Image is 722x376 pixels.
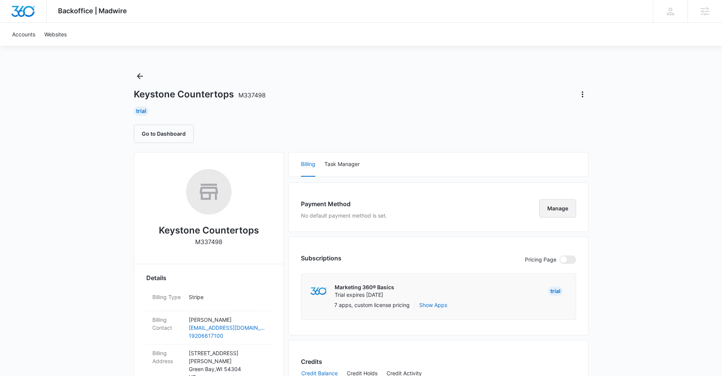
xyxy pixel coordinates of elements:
[40,23,71,46] a: Websites
[310,287,327,295] img: marketing360Logo
[301,357,322,366] h3: Credits
[334,301,410,309] p: 7 apps, custom license pricing
[324,152,360,177] button: Task Manager
[419,301,447,309] button: Show Apps
[8,23,40,46] a: Accounts
[301,211,387,219] p: No default payment method is set.
[238,91,266,99] span: M337498
[548,287,563,296] div: Trial
[152,349,183,365] dt: Billing Address
[539,199,576,218] button: Manage
[525,255,556,264] p: Pricing Page
[146,273,166,282] span: Details
[134,89,266,100] h1: Keystone Countertops
[134,125,194,143] button: Go to Dashboard
[576,88,589,100] button: Actions
[195,237,222,246] p: M337498
[301,152,315,177] button: Billing
[189,324,265,332] a: [EMAIL_ADDRESS][DOMAIN_NAME]
[301,199,387,208] h3: Payment Method
[134,107,149,116] div: Trial
[335,291,394,299] p: Trial expires [DATE]
[152,293,183,301] dt: Billing Type
[152,316,183,332] dt: Billing Contact
[58,7,127,15] span: Backoffice | Madwire
[159,224,259,237] h2: Keystone Countertops
[189,316,265,324] p: [PERSON_NAME]
[189,332,265,340] a: 19206617100
[146,288,271,311] div: Billing TypeStripe
[301,254,341,263] h3: Subscriptions
[189,293,265,301] p: Stripe
[335,284,394,291] p: Marketing 360® Basics
[146,311,271,345] div: Billing Contact[PERSON_NAME][EMAIL_ADDRESS][DOMAIN_NAME]19206617100
[134,70,146,82] button: Back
